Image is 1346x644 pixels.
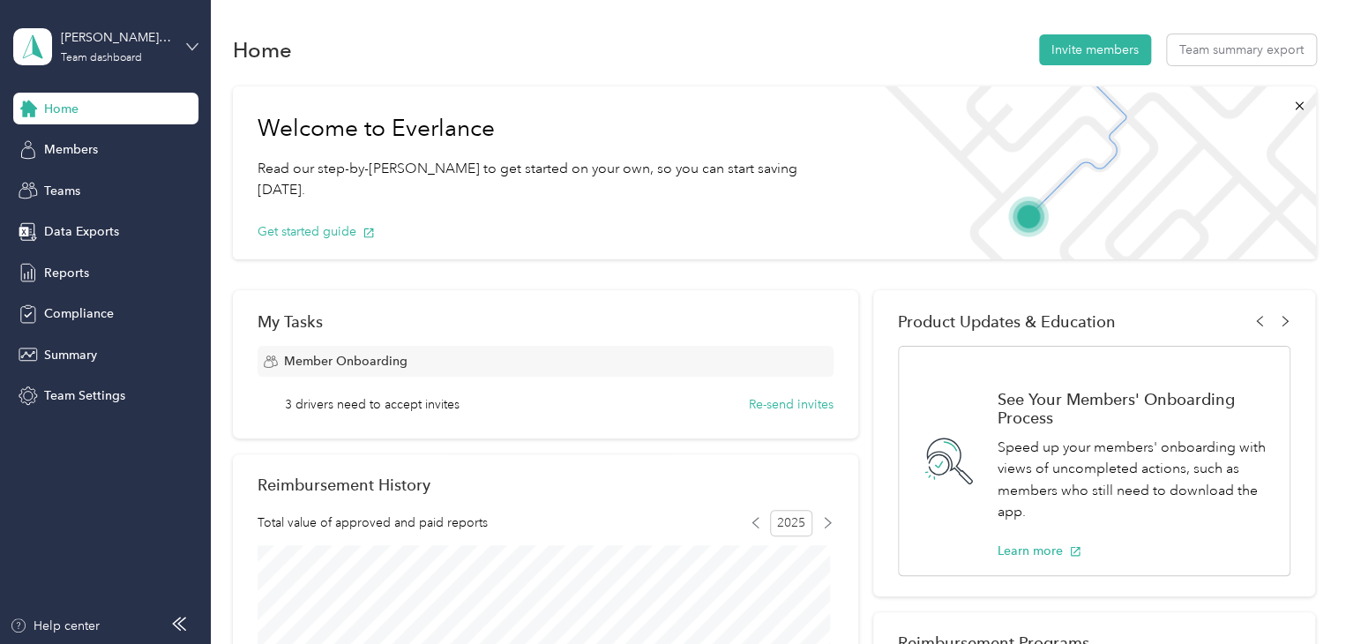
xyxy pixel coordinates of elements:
[44,182,80,200] span: Teams
[285,395,460,414] span: 3 drivers need to accept invites
[258,476,430,494] h2: Reimbursement History
[998,437,1271,523] p: Speed up your members' onboarding with views of uncompleted actions, such as members who still ne...
[749,395,834,414] button: Re-send invites
[258,513,488,532] span: Total value of approved and paid reports
[61,28,171,47] div: [PERSON_NAME] team
[258,312,834,331] div: My Tasks
[233,41,292,59] h1: Home
[258,115,843,143] h1: Welcome to Everlance
[44,386,125,405] span: Team Settings
[61,53,142,64] div: Team dashboard
[1039,34,1151,65] button: Invite members
[44,304,114,323] span: Compliance
[44,346,97,364] span: Summary
[10,617,100,635] button: Help center
[44,140,98,159] span: Members
[898,312,1116,331] span: Product Updates & Education
[258,222,375,241] button: Get started guide
[284,352,408,371] span: Member Onboarding
[998,390,1271,427] h1: See Your Members' Onboarding Process
[44,100,79,118] span: Home
[998,542,1081,560] button: Learn more
[44,264,89,282] span: Reports
[770,510,812,536] span: 2025
[1167,34,1316,65] button: Team summary export
[1247,545,1346,644] iframe: Everlance-gr Chat Button Frame
[44,222,119,241] span: Data Exports
[258,158,843,201] p: Read our step-by-[PERSON_NAME] to get started on your own, so you can start saving [DATE].
[867,86,1315,259] img: Welcome to everlance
